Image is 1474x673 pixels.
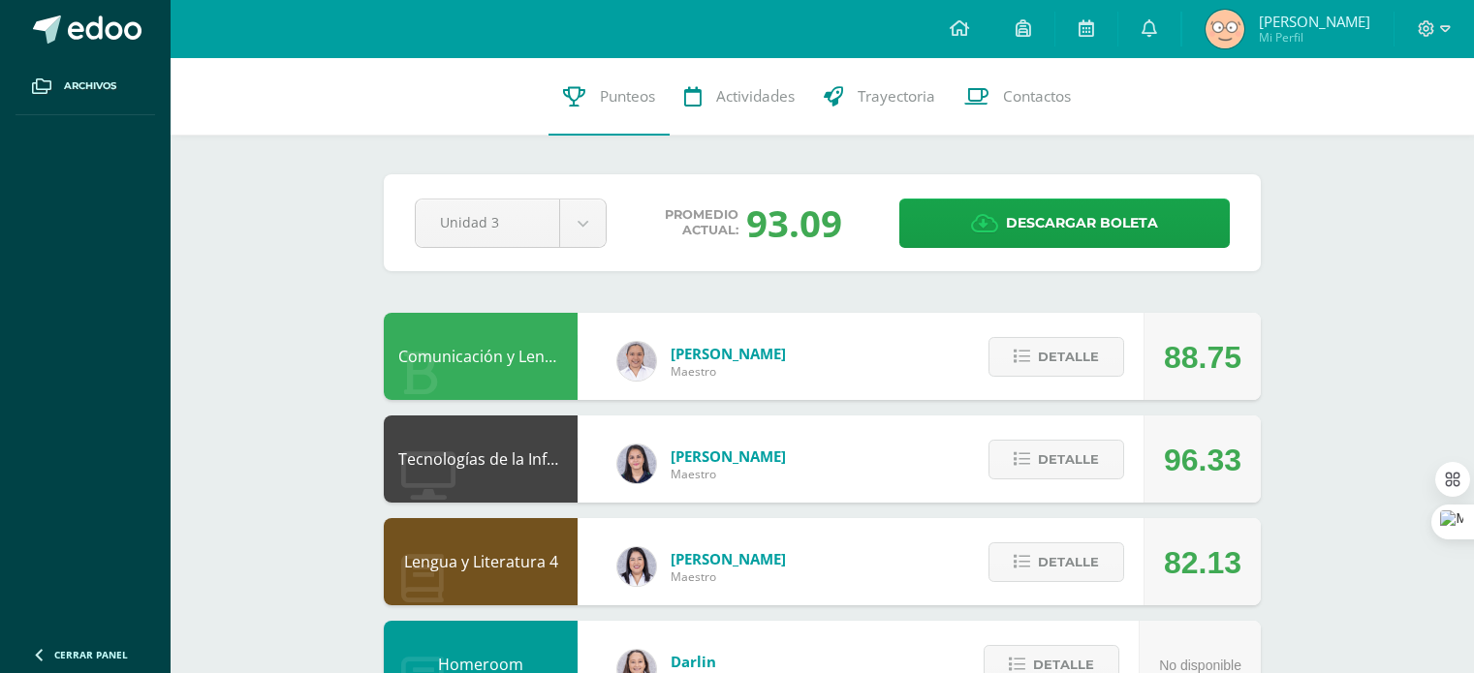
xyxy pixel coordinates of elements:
[899,199,1230,248] a: Descargar boleta
[617,444,656,483] img: dbcf09110664cdb6f63fe058abfafc14.png
[1206,10,1244,48] img: 1a8e710f44a0a7f643d7a96b21ec3aa4.png
[988,337,1124,377] button: Detalle
[1259,29,1370,46] span: Mi Perfil
[988,440,1124,479] button: Detalle
[716,86,795,107] span: Actividades
[1003,86,1071,107] span: Contactos
[858,86,935,107] span: Trayectoria
[16,58,155,115] a: Archivos
[617,342,656,381] img: 04fbc0eeb5f5f8cf55eb7ff53337e28b.png
[384,518,578,605] div: Lengua y Literatura 4
[1006,199,1158,247] span: Descargar boleta
[671,363,786,380] span: Maestro
[416,199,606,247] a: Unidad 3
[440,199,535,245] span: Unidad 3
[665,207,738,238] span: Promedio actual:
[1159,658,1241,673] span: No disponible
[384,313,578,400] div: Comunicación y Lenguaje L3 Inglés 4
[809,58,950,136] a: Trayectoria
[1164,416,1241,504] div: 96.33
[1038,442,1099,477] span: Detalle
[671,344,786,363] span: [PERSON_NAME]
[1164,519,1241,606] div: 82.13
[600,86,655,107] span: Punteos
[671,568,786,585] span: Maestro
[1259,12,1370,31] span: [PERSON_NAME]
[1038,544,1099,580] span: Detalle
[617,547,656,586] img: fd1196377973db38ffd7ffd912a4bf7e.png
[1038,339,1099,375] span: Detalle
[671,652,716,671] span: Darlin
[950,58,1085,136] a: Contactos
[670,58,809,136] a: Actividades
[988,542,1124,582] button: Detalle
[54,648,128,661] span: Cerrar panel
[671,549,786,568] span: [PERSON_NAME]
[549,58,670,136] a: Punteos
[671,446,786,466] span: [PERSON_NAME]
[1164,314,1241,401] div: 88.75
[384,415,578,503] div: Tecnologías de la Información y la Comunicación 4
[64,78,116,94] span: Archivos
[671,466,786,482] span: Maestro
[746,198,842,248] div: 93.09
